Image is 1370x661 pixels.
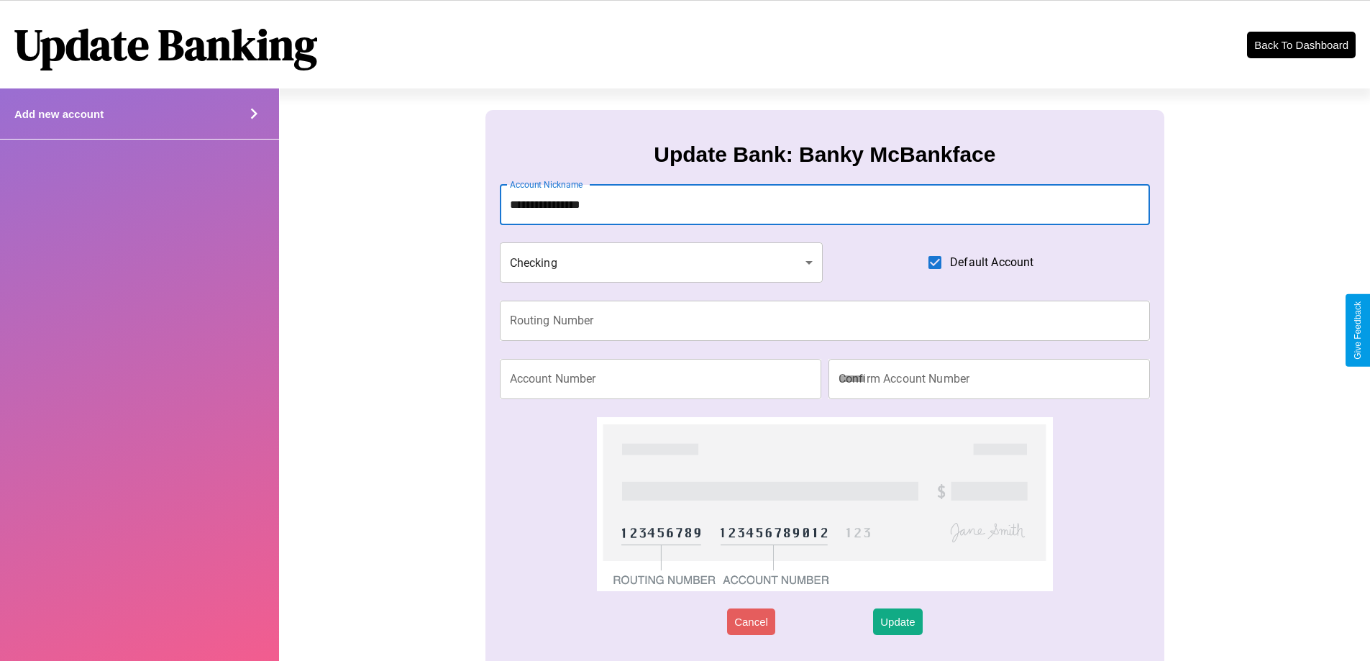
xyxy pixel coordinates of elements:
h3: Update Bank: Banky McBankface [654,142,995,167]
button: Back To Dashboard [1247,32,1356,58]
h1: Update Banking [14,15,317,74]
div: Give Feedback [1353,301,1363,360]
h4: Add new account [14,108,104,120]
button: Update [873,608,922,635]
label: Account Nickname [510,178,583,191]
button: Cancel [727,608,775,635]
div: Checking [500,242,823,283]
img: check [597,417,1052,591]
span: Default Account [950,254,1033,271]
